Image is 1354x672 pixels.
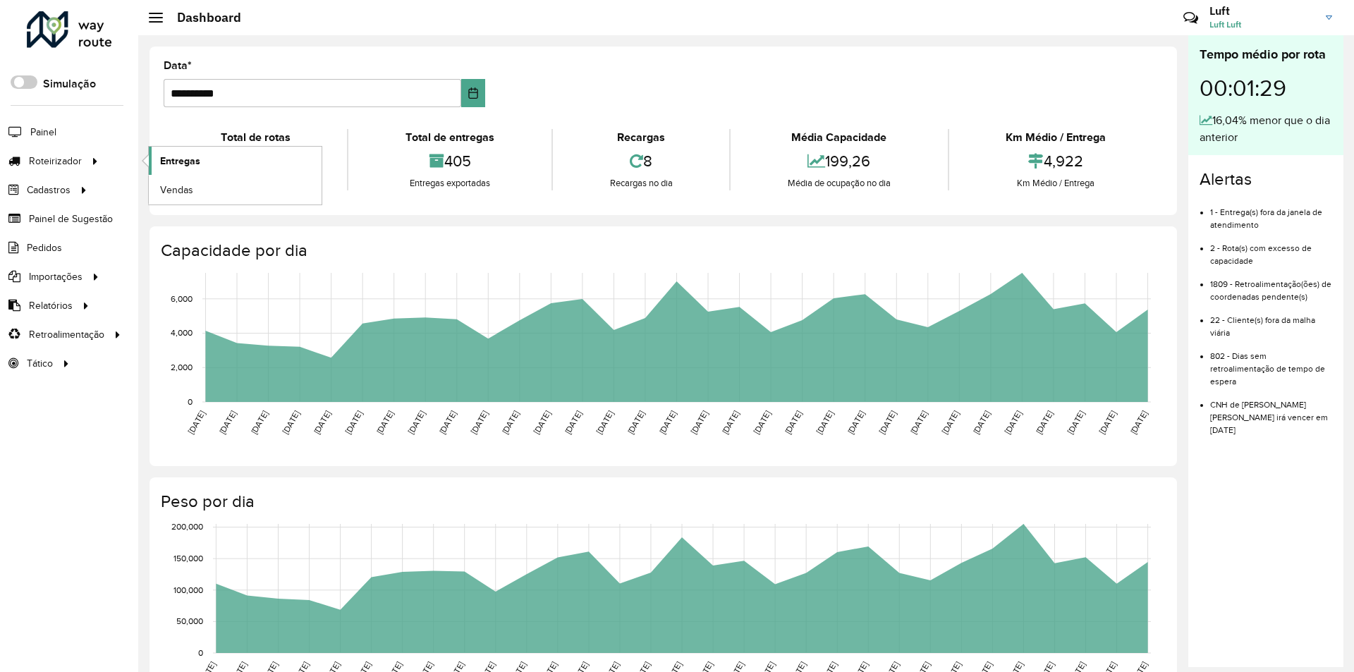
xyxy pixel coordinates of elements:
li: 2 - Rota(s) com excesso de capacidade [1210,231,1332,267]
h3: Luft [1209,4,1315,18]
div: Média de ocupação no dia [734,176,944,190]
text: [DATE] [1034,409,1054,436]
text: [DATE] [752,409,772,436]
span: Entregas [160,154,200,169]
text: [DATE] [1003,409,1023,436]
text: [DATE] [217,409,238,436]
text: [DATE] [815,409,835,436]
h4: Peso por dia [161,491,1163,512]
h2: Dashboard [163,10,241,25]
text: [DATE] [374,409,395,436]
text: [DATE] [783,409,803,436]
span: Importações [29,269,83,284]
text: [DATE] [594,409,615,436]
text: [DATE] [877,409,898,436]
span: Roteirizador [29,154,82,169]
text: [DATE] [1097,409,1117,436]
span: Painel [30,125,56,140]
div: Km Médio / Entrega [953,176,1159,190]
text: [DATE] [312,409,332,436]
text: [DATE] [657,409,678,436]
div: 8 [556,146,726,176]
a: Vendas [149,176,322,204]
text: 0 [198,648,203,657]
text: [DATE] [249,409,269,436]
label: Simulação [43,75,96,92]
label: Data [164,57,192,74]
text: [DATE] [1066,409,1086,436]
li: 802 - Dias sem retroalimentação de tempo de espera [1210,339,1332,388]
text: [DATE] [971,409,992,436]
text: [DATE] [186,409,207,436]
text: 100,000 [173,585,203,594]
div: 16,04% menor que o dia anterior [1200,112,1332,146]
a: Entregas [149,147,322,175]
text: [DATE] [437,409,458,436]
span: Vendas [160,183,193,197]
div: Média Capacidade [734,129,944,146]
text: [DATE] [343,409,364,436]
text: 0 [188,397,193,406]
li: 1 - Entrega(s) fora da janela de atendimento [1210,195,1332,231]
div: Km Médio / Entrega [953,129,1159,146]
div: 00:01:29 [1200,64,1332,112]
text: [DATE] [720,409,740,436]
h4: Alertas [1200,169,1332,190]
span: Relatórios [29,298,73,313]
text: [DATE] [469,409,489,436]
text: [DATE] [1128,409,1149,436]
button: Choose Date [461,79,486,107]
text: 200,000 [171,523,203,532]
div: Total de rotas [167,129,343,146]
div: 4,922 [953,146,1159,176]
text: [DATE] [563,409,583,436]
text: 2,000 [171,362,193,372]
text: [DATE] [406,409,427,436]
text: [DATE] [846,409,866,436]
text: 150,000 [173,554,203,563]
span: Painel de Sugestão [29,212,113,226]
div: 199,26 [734,146,944,176]
text: [DATE] [908,409,929,436]
li: 1809 - Retroalimentação(ões) de coordenadas pendente(s) [1210,267,1332,303]
span: Luft Luft [1209,18,1315,31]
text: [DATE] [940,409,960,436]
span: Pedidos [27,240,62,255]
h4: Capacidade por dia [161,240,1163,261]
text: [DATE] [281,409,301,436]
text: [DATE] [689,409,709,436]
div: Tempo médio por rota [1200,45,1332,64]
text: [DATE] [500,409,520,436]
a: Contato Rápido [1176,3,1206,33]
div: Total de entregas [352,129,547,146]
div: Recargas [556,129,726,146]
div: 405 [352,146,547,176]
li: 22 - Cliente(s) fora da malha viária [1210,303,1332,339]
text: 50,000 [176,617,203,626]
text: [DATE] [532,409,552,436]
text: [DATE] [626,409,646,436]
div: Recargas no dia [556,176,726,190]
text: 6,000 [171,294,193,303]
span: Cadastros [27,183,71,197]
span: Tático [27,356,53,371]
div: Entregas exportadas [352,176,547,190]
span: Retroalimentação [29,327,104,342]
text: 4,000 [171,329,193,338]
li: CNH de [PERSON_NAME] [PERSON_NAME] irá vencer em [DATE] [1210,388,1332,436]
